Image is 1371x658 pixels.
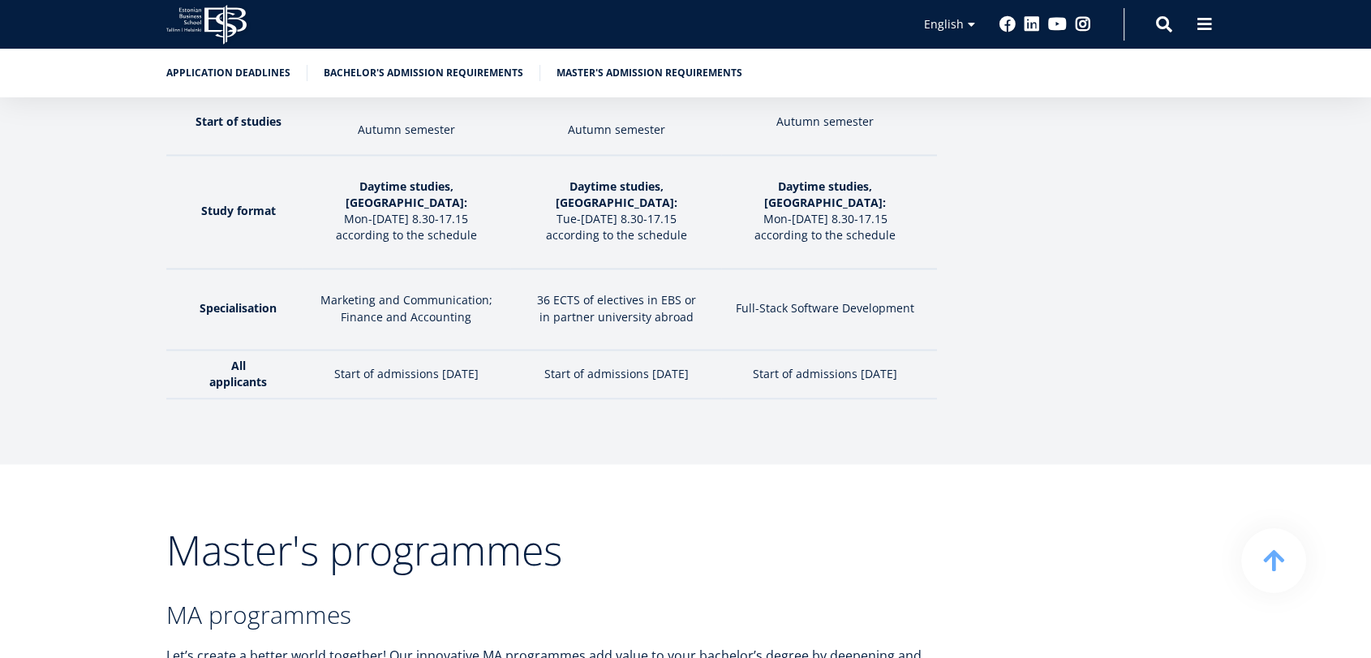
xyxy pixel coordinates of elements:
[518,211,713,227] p: Tue-[DATE] 8.30-17.15
[209,373,267,389] strong: applicants
[231,357,246,372] strong: All
[721,269,937,350] td: Full-Stack Software Development
[999,16,1016,32] a: Facebook
[310,308,502,325] p: Finance and Accounting
[555,178,677,210] strong: Daytime studies, [GEOGRAPHIC_DATA]:
[510,350,721,398] td: Start of admissions [DATE]
[166,529,937,570] h2: Master's programmes
[200,300,277,316] strong: Specialisation
[1024,16,1040,32] a: Linkedin
[721,90,937,155] td: Autumn semester
[729,211,921,227] p: Mon-[DATE] 8.30-17.15
[518,122,713,138] p: Autumn semester
[518,308,713,325] p: in partner university abroad
[518,227,713,243] p: according to the schedule
[764,178,886,210] strong: Daytime studies, [GEOGRAPHIC_DATA]:
[310,211,502,227] p: Mon-[DATE] 8.30-17.15
[166,65,290,81] a: Application deadlines
[518,292,713,308] p: 36 ECTS of electives in EBS or
[1048,16,1067,32] a: Youtube
[310,122,502,138] p: Autumn semester
[320,292,492,307] span: Marketing and Communication;
[310,227,502,243] p: according to the schedule
[346,178,467,210] strong: Daytime studies, [GEOGRAPHIC_DATA]:
[166,602,937,626] h3: MA programmes
[729,227,921,243] p: according to the schedule
[557,65,742,81] a: Master's admission requirements
[1075,16,1091,32] a: Instagram
[196,114,282,129] strong: Start of studies
[310,365,502,381] p: Start of admissions [DATE]
[324,65,523,81] a: Bachelor's admission requirements
[721,350,937,398] td: Start of admissions [DATE]
[201,203,276,218] strong: Study format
